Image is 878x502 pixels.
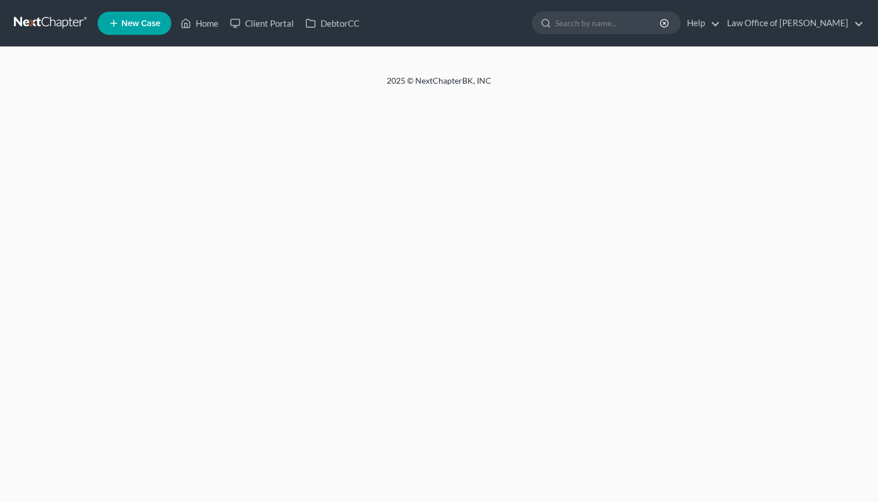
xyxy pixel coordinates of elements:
a: Help [681,13,720,34]
a: Client Portal [224,13,300,34]
div: 2025 © NextChapterBK, INC [108,75,770,96]
a: Home [175,13,224,34]
span: New Case [121,19,160,28]
a: DebtorCC [300,13,365,34]
a: Law Office of [PERSON_NAME] [721,13,863,34]
input: Search by name... [555,12,661,34]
